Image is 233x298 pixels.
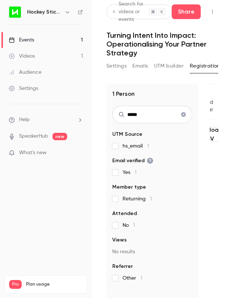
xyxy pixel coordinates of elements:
span: 1 [133,223,135,228]
span: 1 [150,196,152,201]
span: What's new [19,149,47,157]
span: Views [112,236,127,244]
span: Attended [112,210,137,217]
span: No [123,222,135,229]
span: 1 [141,276,142,281]
button: UTM builder [154,60,184,72]
span: Other [123,275,142,282]
span: UTM Source [112,131,142,138]
div: Events [9,36,34,44]
div: Videos [9,52,35,60]
div: Audience [9,69,41,76]
span: Returning [123,195,152,203]
span: Referrer [112,263,133,270]
span: Plan usage [26,281,83,287]
span: 1 [135,170,136,175]
span: hs_email [123,142,149,150]
button: Registrations [190,60,222,72]
p: No results [112,248,192,255]
span: Yes [123,169,136,176]
button: Settings [106,60,127,72]
img: Hockey Stick Advisory [9,6,21,18]
span: Help [19,116,30,124]
a: SpeakerHub [19,132,48,140]
h1: Turning Intent Into Impact: Operationalising Your Partner Strategy [106,31,218,57]
span: Member type [112,183,146,191]
button: Emails [132,60,148,72]
button: Clear search [178,109,189,120]
div: Settings [9,85,38,92]
span: Pro [9,280,22,289]
h6: Hockey Stick Advisory [27,8,62,16]
li: help-dropdown-opener [9,116,83,124]
section: facet-groups [112,131,192,282]
span: Email verified [112,157,153,164]
iframe: Noticeable Trigger [74,150,83,156]
h1: 1 Person [112,90,135,98]
div: Search for videos or events [113,0,149,23]
span: new [52,133,67,140]
button: Share [172,4,201,19]
span: 1 [147,143,149,149]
